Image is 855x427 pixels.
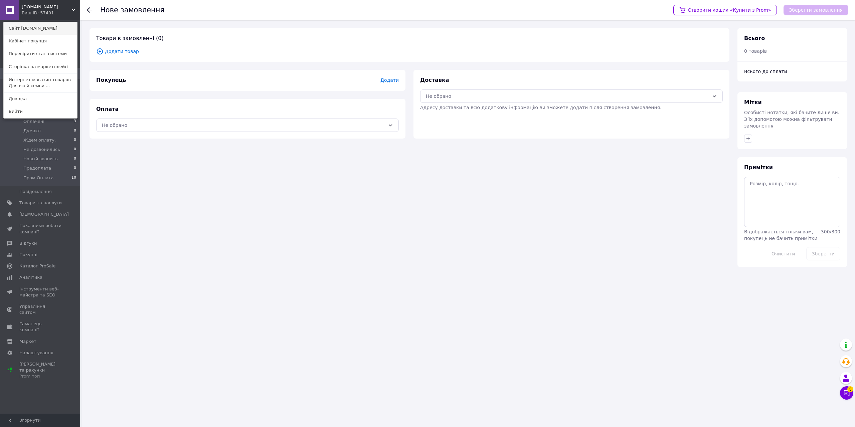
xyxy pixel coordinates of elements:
span: Думают [23,128,41,134]
span: Предоплата [23,165,51,171]
span: Додати [380,77,399,83]
span: Не дозвонились [23,147,60,153]
div: Повернутися назад [87,7,92,13]
span: 0 [74,128,76,134]
span: Каталог ProSale [19,263,55,269]
span: Всього [744,35,765,41]
span: Покупці [19,252,37,258]
span: Налаштування [19,350,53,356]
div: Ваш ID: 57491 [22,10,50,16]
span: 3 [847,386,853,392]
span: Товари в замовленні (0) [96,35,164,41]
a: Перевірити стан системи [4,47,77,60]
span: Оплачені [23,119,44,125]
span: Маркет [19,339,36,345]
div: Prom топ [19,373,62,379]
a: Сторінка на маркетплейсі [4,60,77,73]
span: Примітки [744,164,773,171]
span: Доставка [420,77,449,83]
span: Адресу доставки та всю додаткову інформацію ви зможете додати після створення замовлення. [420,105,662,110]
span: 0 [74,156,76,162]
span: Мітки [744,99,762,105]
span: 0 [74,165,76,171]
span: 0 товарів [744,48,767,54]
span: Інструменти веб-майстра та SEO [19,286,62,298]
span: 0 [74,147,76,153]
a: Вийти [4,105,77,118]
span: 3 [74,119,76,125]
a: Кабінет покупця [4,35,77,47]
span: ToysKiev.com.ua [22,4,72,10]
span: 0 [74,137,76,143]
a: Интернет магазин товаров Для всей семьи ... [4,73,77,92]
span: Відображається тільки вам, покупець не бачить примітки [744,229,817,241]
div: Не обрано [102,122,385,129]
button: Чат з покупцем3 [840,386,853,400]
div: Нове замовлення [100,7,164,14]
span: Відгуки [19,240,37,246]
span: Додати товар [96,48,723,55]
span: Особисті нотатки, які бачите лише ви. З їх допомогою можна фільтрувати замовлення [744,110,839,129]
a: Довідка [4,92,77,105]
span: 300 / 300 [821,229,840,234]
span: Аналітика [19,274,42,280]
div: Всього до сплати [744,68,840,75]
div: Не обрано [426,92,709,100]
a: Сайт [DOMAIN_NAME] [4,22,77,35]
span: [DEMOGRAPHIC_DATA] [19,211,69,217]
span: Ждем оплату. [23,137,56,143]
span: 10 [71,175,76,181]
span: Новый звонить [23,156,58,162]
span: [PERSON_NAME] та рахунки [19,361,62,380]
span: Товари та послуги [19,200,62,206]
span: Управління сайтом [19,303,62,315]
span: Покупець [96,77,126,83]
span: Пром Оплата [23,175,53,181]
span: Показники роботи компанії [19,223,62,235]
span: Повідомлення [19,189,52,195]
a: Створити кошик «Купити з Prom» [673,5,777,15]
span: Гаманець компанії [19,321,62,333]
span: Оплата [96,106,119,112]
